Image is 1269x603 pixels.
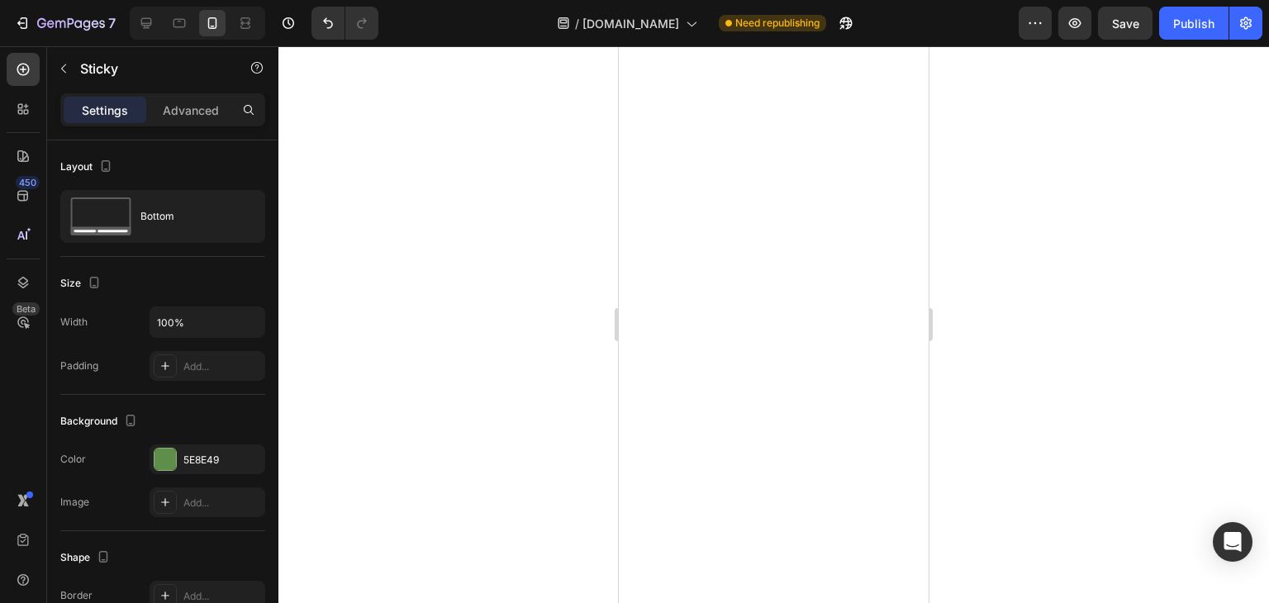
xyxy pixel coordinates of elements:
[183,496,261,510] div: Add...
[60,588,93,603] div: Border
[619,46,929,603] iframe: Design area
[80,59,221,78] p: Sticky
[1173,15,1214,32] div: Publish
[150,307,264,337] input: Auto
[60,315,88,330] div: Width
[60,452,86,467] div: Color
[60,411,140,433] div: Background
[1159,7,1229,40] button: Publish
[12,302,40,316] div: Beta
[1098,7,1153,40] button: Save
[16,176,40,189] div: 450
[575,15,579,32] span: /
[60,273,104,295] div: Size
[60,156,116,178] div: Layout
[82,102,128,119] p: Settings
[163,102,219,119] p: Advanced
[7,7,123,40] button: 7
[60,547,113,569] div: Shape
[108,13,116,33] p: 7
[183,453,261,468] div: 5E8E49
[1213,522,1252,562] div: Open Intercom Messenger
[582,15,679,32] span: [DOMAIN_NAME]
[183,359,261,374] div: Add...
[735,16,820,31] span: Need republishing
[1112,17,1139,31] span: Save
[311,7,378,40] div: Undo/Redo
[60,495,89,510] div: Image
[140,197,241,235] div: Bottom
[60,358,98,373] div: Padding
